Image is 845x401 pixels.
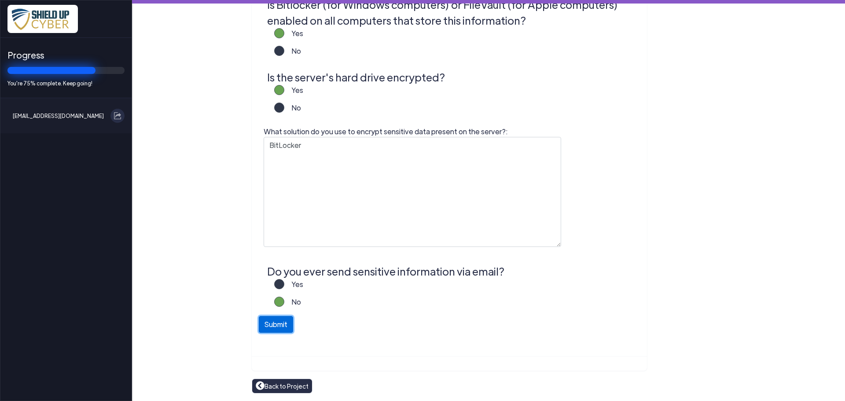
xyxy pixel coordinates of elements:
[256,381,265,390] img: Back to Project
[13,109,104,123] span: [EMAIL_ADDRESS][DOMAIN_NAME]
[267,263,636,279] legend: Do you ever send sensitive information via email?
[284,85,303,103] label: Yes
[267,69,636,85] legend: Is the server's hard drive encrypted?
[284,46,301,63] label: No
[264,127,508,136] span: What solution do you use to encrypt sensitive data present on the server?:
[259,316,293,333] button: Submit
[7,5,78,33] img: x7pemu0IxLxkcbZJZdzx2HwkaHwO9aaLS0XkQIJL.png
[284,103,301,120] label: No
[110,109,125,123] button: Log out
[256,381,309,391] a: Back to Project
[284,297,301,314] label: No
[284,279,303,297] label: Yes
[7,48,125,62] span: Progress
[284,28,303,46] label: Yes
[7,79,125,87] span: You're 75% complete. Keep going!
[698,306,845,401] iframe: Chat Widget
[114,112,121,119] img: exit.svg
[264,137,561,247] textarea: What solution do you use to encrypt sensitive data present on the server?:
